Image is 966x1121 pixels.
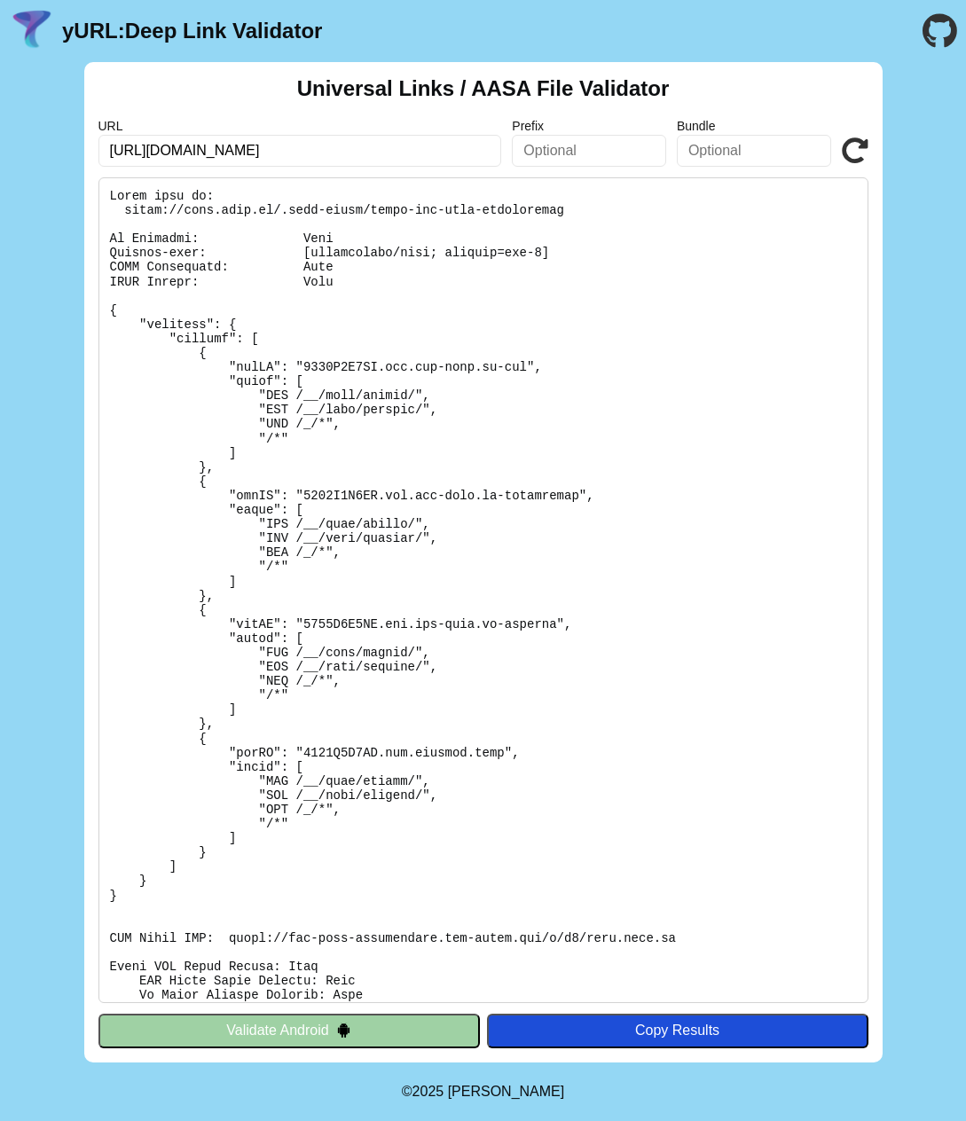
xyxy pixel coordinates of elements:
[512,119,666,133] label: Prefix
[412,1084,444,1099] span: 2025
[677,135,831,167] input: Optional
[402,1062,564,1121] footer: ©
[496,1023,860,1039] div: Copy Results
[62,19,322,43] a: yURL:Deep Link Validator
[448,1084,565,1099] a: Michael Ibragimchayev's Personal Site
[98,177,868,1003] pre: Lorem ipsu do: sitam://cons.adip.el/.sedd-eiusm/tempo-inc-utla-etdoloremag Al Enimadmi: Veni Quis...
[98,135,502,167] input: Required
[487,1014,868,1047] button: Copy Results
[9,8,55,54] img: yURL Logo
[98,119,502,133] label: URL
[677,119,831,133] label: Bundle
[512,135,666,167] input: Optional
[98,1014,480,1047] button: Validate Android
[297,76,670,101] h2: Universal Links / AASA File Validator
[336,1023,351,1038] img: droidIcon.svg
